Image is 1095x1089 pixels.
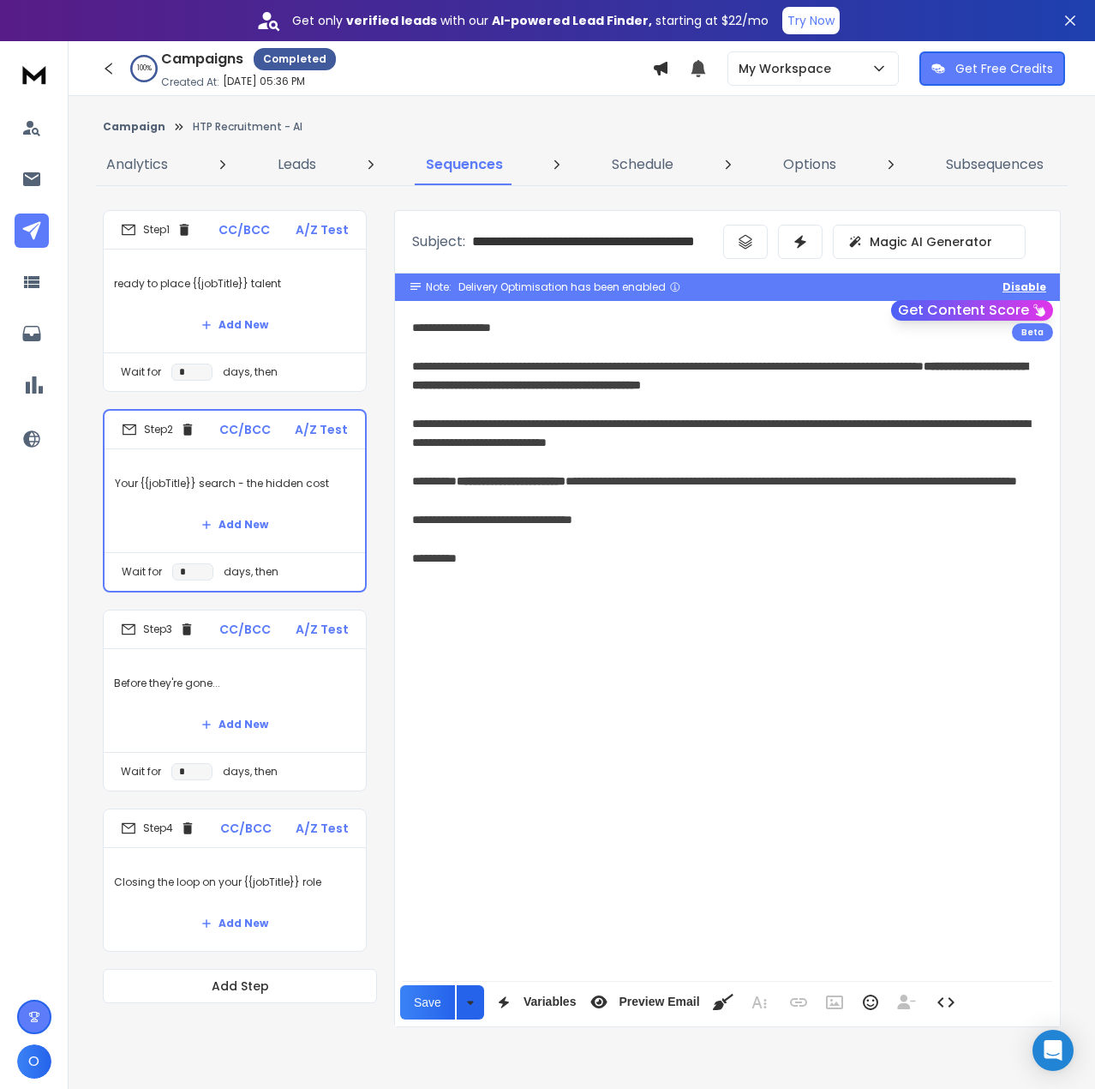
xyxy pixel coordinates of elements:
a: Sequences [416,144,513,185]
p: Subsequences [946,154,1044,175]
a: Subsequences [936,144,1054,185]
button: Add New [188,906,282,941]
li: Step1CC/BCCA/Z Testready to place {{jobTitle}} talentAdd NewWait fordays, then [103,210,367,392]
p: Try Now [787,12,835,29]
p: 100 % [137,63,152,74]
button: Add New [188,308,282,342]
strong: verified leads [346,12,437,29]
button: Add New [188,707,282,742]
p: Your {{jobTitle}} search - the hidden cost [115,460,355,508]
p: [DATE] 05:36 PM [223,75,305,88]
button: More Text [743,985,775,1020]
p: Sequences [426,154,503,175]
button: Add Step [103,969,377,1003]
p: Wait for [121,765,161,779]
button: Get Free Credits [919,51,1065,86]
p: My Workspace [739,60,838,77]
a: Leads [267,144,326,185]
button: Code View [930,985,962,1020]
p: A/Z Test [296,621,349,638]
p: CC/BCC [219,421,271,438]
div: Beta [1012,323,1053,341]
p: Analytics [106,154,168,175]
p: Magic AI Generator [870,233,992,250]
p: Schedule [612,154,673,175]
p: A/Z Test [296,221,349,238]
div: Step 4 [121,821,195,836]
div: Delivery Optimisation has been enabled [458,280,681,294]
button: Insert Unsubscribe Link [890,985,923,1020]
button: Clean HTML [707,985,739,1020]
p: ready to place {{jobTitle}} talent [114,260,356,308]
p: days, then [224,565,278,579]
p: Wait for [121,365,161,379]
button: Campaign [103,120,165,134]
button: O [17,1044,51,1079]
button: Try Now [782,7,840,34]
button: Insert Image (Ctrl+P) [818,985,851,1020]
span: Preview Email [615,995,703,1009]
button: Insert Link (Ctrl+K) [782,985,815,1020]
p: days, then [223,765,278,779]
img: logo [17,58,51,90]
div: Open Intercom Messenger [1032,1030,1074,1071]
button: Preview Email [583,985,703,1020]
p: Wait for [122,565,162,579]
p: Before they're gone... [114,659,356,707]
span: Note: [426,280,452,294]
li: Step3CC/BCCA/Z TestBefore they're gone...Add NewWait fordays, then [103,610,367,791]
button: Add New [188,508,282,542]
div: Step 1 [121,222,192,238]
button: Variables [488,985,580,1020]
button: Save [400,985,455,1020]
p: CC/BCC [219,621,271,638]
div: Completed [254,48,336,70]
div: Step 3 [121,622,194,637]
p: Subject: [412,232,465,252]
p: Leads [278,154,316,175]
a: Schedule [601,144,684,185]
li: Step4CC/BCCA/Z TestClosing the loop on your {{jobTitle}} roleAdd New [103,809,367,952]
p: A/Z Test [296,820,349,837]
p: CC/BCC [218,221,270,238]
strong: AI-powered Lead Finder, [492,12,652,29]
span: Variables [520,995,580,1009]
p: Get only with our starting at $22/mo [292,12,769,29]
p: Options [783,154,836,175]
a: Options [773,144,847,185]
p: Created At: [161,75,219,89]
button: Magic AI Generator [833,225,1026,259]
p: HTP Recruitment - AI [193,120,302,134]
p: Closing the loop on your {{jobTitle}} role [114,858,356,906]
button: Disable [1002,280,1046,294]
p: CC/BCC [220,820,272,837]
h1: Campaigns [161,49,243,69]
li: Step2CC/BCCA/Z TestYour {{jobTitle}} search - the hidden costAdd NewWait fordays, then [103,409,367,593]
div: Step 2 [122,422,195,437]
p: A/Z Test [295,421,348,438]
button: Emoticons [854,985,887,1020]
a: Analytics [96,144,178,185]
button: Get Content Score [891,300,1053,321]
p: Get Free Credits [955,60,1053,77]
p: days, then [223,365,278,379]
